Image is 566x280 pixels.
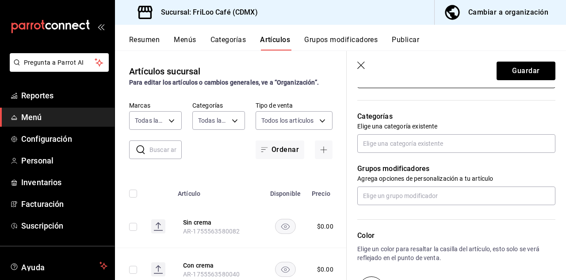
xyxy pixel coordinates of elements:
input: Elige un grupo modificador [357,187,555,205]
button: Publicar [392,35,419,51]
th: Artículo [172,177,264,205]
span: Menú [21,111,107,123]
p: Categorías [357,111,555,122]
button: Artículos [260,35,290,51]
a: Pregunta a Parrot AI [6,64,109,74]
p: Grupos modificadores [357,163,555,174]
button: availability-product [275,262,296,277]
span: AR-1755563580082 [183,228,240,235]
div: $ 0.00 [317,222,333,231]
p: Color [357,230,555,241]
th: Disponible [264,177,306,205]
strong: Para editar los artículos o cambios generales, ve a “Organización”. [129,79,319,86]
button: Resumen [129,35,160,51]
button: availability-product [275,219,296,234]
label: Categorías [192,102,245,109]
span: Personal [21,155,107,167]
button: Menús [174,35,196,51]
button: Guardar [497,62,555,80]
span: Facturación [21,198,107,210]
span: Configuración [21,133,107,145]
span: Inventarios [21,176,107,188]
span: AR-1755563580040 [183,271,240,278]
div: navigation tabs [129,35,566,51]
button: Pregunta a Parrot AI [10,53,109,72]
button: Grupos modificadores [304,35,378,51]
label: Tipo de venta [256,102,333,109]
div: $ 0.00 [317,265,333,274]
th: Precio [306,177,351,205]
span: Todas las categorías, Sin categoría [198,116,229,125]
p: Agrega opciones de personalización a tu artículo [357,174,555,183]
p: Elige una categoría existente [357,122,555,131]
h3: Sucursal: FriLoo Café (CDMX) [154,7,258,18]
div: Artículos sucursal [129,65,200,78]
button: edit-product-location [183,261,254,270]
label: Marcas [129,102,182,109]
span: Todos los artículos [261,116,314,125]
button: Categorías [210,35,246,51]
button: open_drawer_menu [97,23,104,30]
span: Ayuda [21,261,96,271]
button: Ordenar [256,140,304,159]
span: Reportes [21,89,107,101]
span: Todas las marcas, Sin marca [135,116,165,125]
span: Suscripción [21,220,107,232]
button: edit-product-location [183,218,254,227]
input: Buscar artículo [149,141,182,159]
p: Elige un color para resaltar la casilla del artículo, esto solo se verá reflejado en el punto de ... [357,245,555,262]
span: Pregunta a Parrot AI [24,58,95,67]
div: Cambiar a organización [468,6,548,19]
input: Elige una categoría existente [357,134,555,153]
